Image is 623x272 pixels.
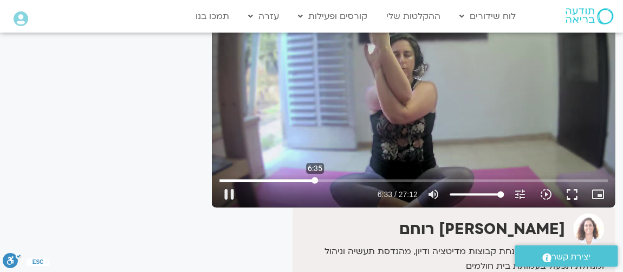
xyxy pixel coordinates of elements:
strong: [PERSON_NAME] רוחם [399,219,565,239]
a: תמכו בנו [190,6,235,27]
img: אורנה סמלסון רוחם [573,213,604,244]
a: ההקלטות שלי [381,6,446,27]
a: לוח שידורים [454,6,521,27]
span: יצירת קשר [551,250,590,264]
a: קורסים ופעילות [293,6,373,27]
a: עזרה [243,6,284,27]
a: יצירת קשר [515,245,618,267]
img: תודעה בריאה [566,8,613,24]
